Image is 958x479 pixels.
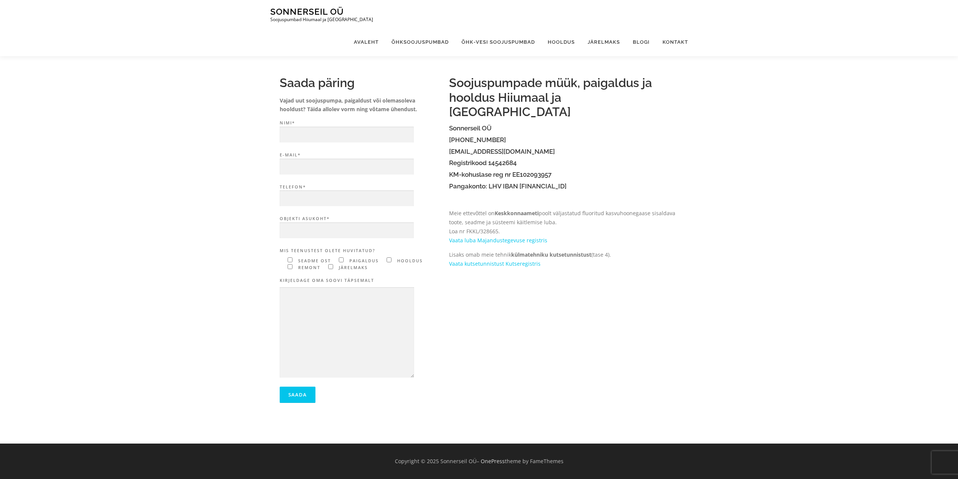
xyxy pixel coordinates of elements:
[449,171,679,178] h4: KM-kohuslase reg nr EE102093957
[626,28,656,56] a: Blogi
[280,190,414,207] input: Telefon*
[280,119,442,143] label: Nimi*
[280,277,442,284] label: Kirjeldage oma soovi täpsemalt
[280,215,442,239] label: Objekti asukoht*
[280,119,442,404] form: Contact form
[495,210,539,217] strong: Keskkonnaameti
[280,159,414,175] input: E-mail*
[449,76,679,119] h2: Soojuspumpade müük, paigaldus ja hooldus Hiiumaal ja [GEOGRAPHIC_DATA]
[395,258,423,263] span: hooldus
[347,258,379,263] span: paigaldus
[280,152,442,175] label: E-mail*
[477,458,479,465] span: –
[280,387,315,403] input: Saada
[581,28,626,56] a: Järelmaks
[449,260,541,267] a: Vaata kutsetunnistust Kutseregistris
[270,17,373,22] p: Soojuspumbad Hiiumaal ja [GEOGRAPHIC_DATA]
[481,458,505,465] a: OnePress
[455,28,541,56] a: Õhk-vesi soojuspumbad
[280,127,414,143] input: Nimi*
[541,28,581,56] a: Hooldus
[449,159,679,167] h4: Registrikood 14542684
[280,76,442,90] h2: Saada päring
[449,183,679,190] h4: Pangakonto: LHV IBAN [FINANCIAL_ID]
[265,457,694,466] div: Copyright © 2025 Sonnerseil OÜ theme by FameThemes
[337,265,368,270] span: järelmaks
[347,28,385,56] a: Avaleht
[449,125,679,132] h4: Sonnerseil OÜ
[385,28,455,56] a: Õhksoojuspumbad
[656,28,688,56] a: Kontakt
[280,247,442,254] label: Mis teenustest olete huvitatud?
[270,6,344,17] a: Sonnerseil OÜ
[296,258,331,263] span: seadme ost
[280,184,442,207] label: Telefon*
[449,250,679,268] p: Lisaks omab meie tehnik (tase 4).
[511,251,591,258] strong: külmatehniku kutsetunnistust
[449,237,547,244] a: Vaata luba Majandustegevuse registris
[296,265,320,270] span: remont
[449,136,679,144] h4: [PHONE_NUMBER]
[280,222,414,239] input: Objekti asukoht*
[449,209,679,245] p: Meie ettevõttel on poolt väljastatud fluoritud kasvuhoonegaase sisaldava toote, seadme ja süsteem...
[449,148,555,155] a: [EMAIL_ADDRESS][DOMAIN_NAME]
[280,97,417,113] strong: Vajad uut soojuspumpa, paigaldust või olemasoleva hooldust? Täida allolev vorm ning võtame ühendust.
